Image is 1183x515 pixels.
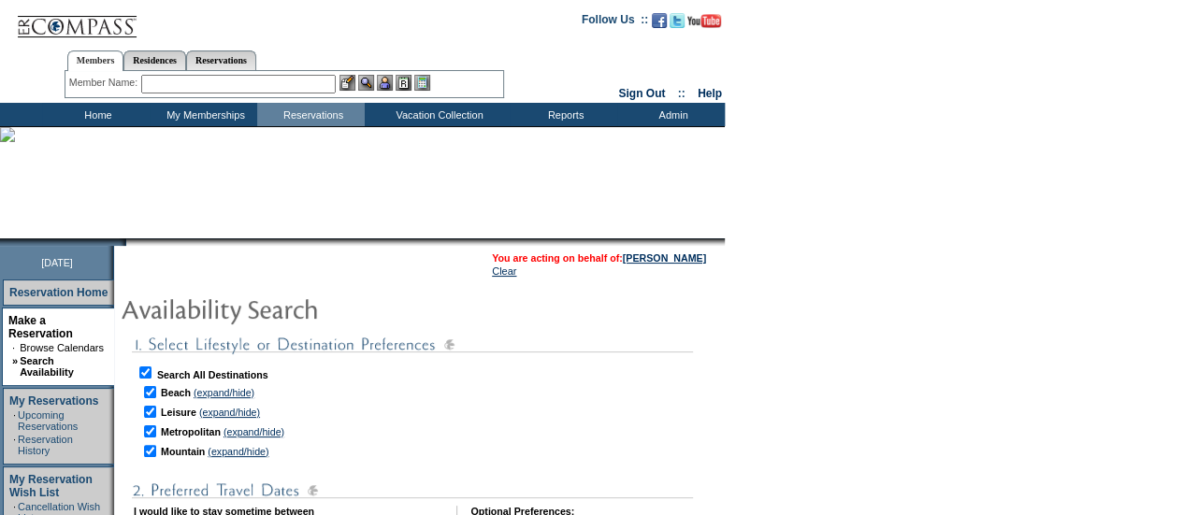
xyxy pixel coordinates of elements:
img: View [358,75,374,91]
a: My Reservations [9,394,98,408]
a: Help [698,87,722,100]
img: Follow us on Twitter [670,13,685,28]
a: Become our fan on Facebook [652,19,667,30]
b: Leisure [161,407,196,418]
a: Sign Out [618,87,665,100]
b: » [12,355,18,366]
td: Reports [510,103,617,126]
td: Vacation Collection [365,103,510,126]
span: You are acting on behalf of: [492,252,706,264]
img: Subscribe to our YouTube Channel [687,14,721,28]
b: Metropolitan [161,426,221,437]
td: My Memberships [150,103,257,126]
td: Reservations [257,103,365,126]
img: Reservations [396,75,411,91]
b: Search All Destinations [157,369,268,380]
span: :: [678,87,685,100]
td: · [13,434,16,456]
td: Home [42,103,150,126]
img: Impersonate [377,75,393,91]
td: Follow Us :: [582,11,648,34]
a: My Reservation Wish List [9,473,93,499]
a: Members [67,50,124,71]
a: [PERSON_NAME] [623,252,706,264]
a: Reservation Home [9,286,108,299]
a: (expand/hide) [199,407,260,418]
a: Browse Calendars [20,342,104,353]
a: Residences [123,50,186,70]
img: b_edit.gif [339,75,355,91]
a: (expand/hide) [194,387,254,398]
a: Subscribe to our YouTube Channel [687,19,721,30]
a: Reservation History [18,434,73,456]
img: pgTtlAvailabilitySearch.gif [121,290,495,327]
a: Search Availability [20,355,74,378]
a: Reservations [186,50,256,70]
img: b_calculator.gif [414,75,430,91]
b: Mountain [161,446,205,457]
a: (expand/hide) [224,426,284,437]
td: Admin [617,103,725,126]
a: Upcoming Reservations [18,409,78,432]
a: Make a Reservation [8,314,73,340]
a: Follow us on Twitter [670,19,685,30]
a: (expand/hide) [208,446,268,457]
b: Beach [161,387,191,398]
img: Become our fan on Facebook [652,13,667,28]
span: [DATE] [41,257,73,268]
td: · [13,409,16,432]
td: · [12,342,18,353]
img: promoShadowLeftCorner.gif [120,238,126,246]
div: Member Name: [69,75,141,91]
img: blank.gif [126,238,128,246]
a: Clear [492,265,516,277]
